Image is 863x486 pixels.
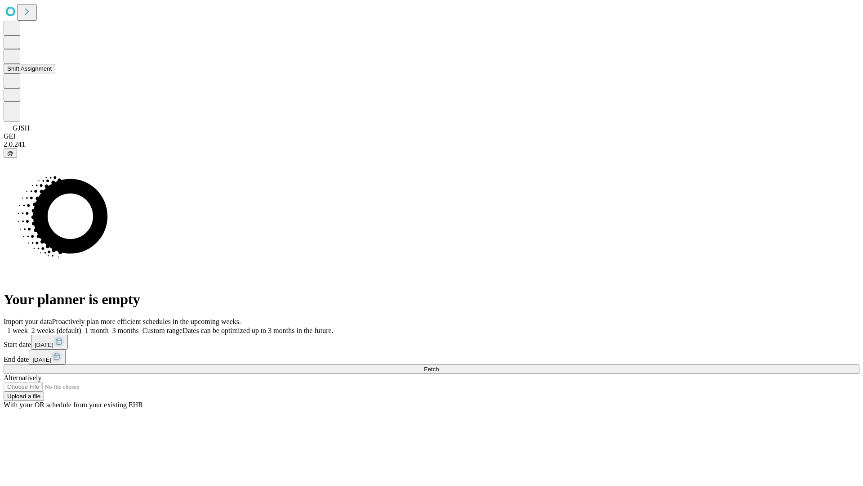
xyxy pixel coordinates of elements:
[85,327,109,334] span: 1 month
[32,356,51,363] span: [DATE]
[31,327,81,334] span: 2 weeks (default)
[7,150,13,157] span: @
[35,342,53,348] span: [DATE]
[424,366,439,373] span: Fetch
[4,148,17,158] button: @
[182,327,333,334] span: Dates can be optimized up to 3 months in the future.
[142,327,182,334] span: Custom range
[31,335,68,350] button: [DATE]
[4,401,143,409] span: With your OR schedule from your existing EHR
[4,391,44,401] button: Upload a file
[4,291,859,308] h1: Your planner is empty
[13,124,30,132] span: GJSH
[4,374,41,382] span: Alternatively
[112,327,139,334] span: 3 months
[52,318,241,325] span: Proactively plan more efficient schedules in the upcoming weeks.
[29,350,66,364] button: [DATE]
[4,364,859,374] button: Fetch
[4,64,55,73] button: Shift Assignment
[4,335,859,350] div: Start date
[4,140,859,148] div: 2.0.241
[7,327,28,334] span: 1 week
[4,350,859,364] div: End date
[4,318,52,325] span: Import your data
[4,132,859,140] div: GEI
